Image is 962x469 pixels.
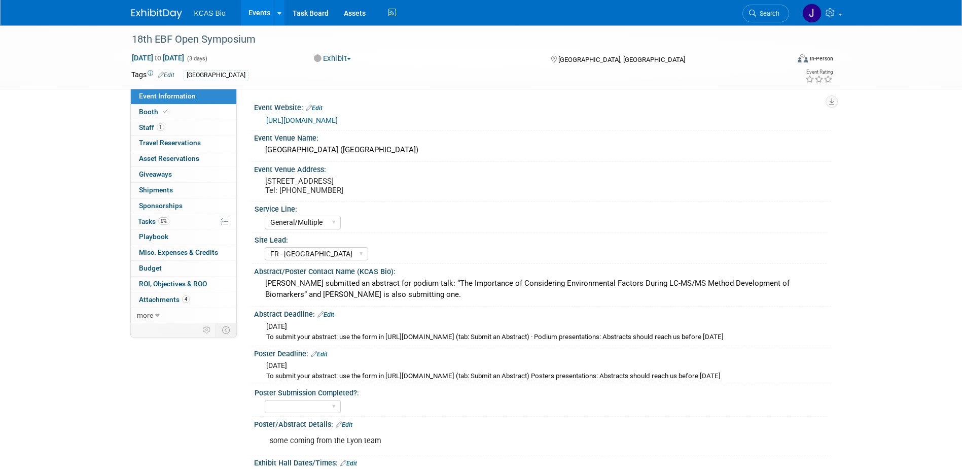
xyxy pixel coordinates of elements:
[263,431,720,451] div: some coming from the Lyon team
[742,5,789,22] a: Search
[131,167,236,182] a: Giveaways
[157,123,164,131] span: 1
[131,9,182,19] img: ExhibitDay
[198,323,216,337] td: Personalize Event Tab Strip
[139,232,168,241] span: Playbook
[186,55,207,62] span: (3 days)
[139,170,172,178] span: Giveaways
[131,292,236,308] a: Attachments4
[254,130,831,143] div: Event Venue Name:
[139,202,183,210] span: Sponsorships
[139,154,199,162] span: Asset Reservations
[254,346,831,359] div: Poster Deadline:
[266,372,824,381] div: To submit your abstract: use the form in [URL][DOMAIN_NAME] (tab: Submit an Abstract) Posters pre...
[131,136,236,151] a: Travel Reservations
[131,151,236,166] a: Asset Reservations
[131,308,236,323] a: more
[262,142,824,158] div: [GEOGRAPHIC_DATA] ([GEOGRAPHIC_DATA])
[798,54,808,62] img: Format-Inperson.png
[131,89,236,104] a: Event Information
[262,276,824,303] div: [PERSON_NAME] submitted an abstract for podium talk: “The Importance of Considering Environmental...
[805,70,833,75] div: Event Rating
[254,100,831,113] div: Event Website:
[131,53,185,62] span: [DATE] [DATE]
[182,295,190,303] span: 4
[131,214,236,229] a: Tasks0%
[131,120,236,136] a: Staff1
[138,217,169,225] span: Tasks
[311,351,328,358] a: Edit
[266,361,287,370] span: [DATE]
[756,10,779,17] span: Search
[158,72,174,79] a: Edit
[254,264,831,277] div: Abstract/Poster Contact Name (KCAS Bio):
[131,261,236,276] a: Budget
[802,4,822,23] img: Jason Hannah
[153,54,163,62] span: to
[131,229,236,245] a: Playbook
[184,70,248,81] div: [GEOGRAPHIC_DATA]
[336,421,352,428] a: Edit
[139,123,164,131] span: Staff
[131,70,174,81] td: Tags
[809,55,833,62] div: In-Person
[139,280,207,288] span: ROI, Objectives & ROO
[139,92,196,100] span: Event Information
[194,9,226,17] span: KCAS Bio
[254,162,831,175] div: Event Venue Address:
[558,56,685,63] span: [GEOGRAPHIC_DATA], [GEOGRAPHIC_DATA]
[139,295,190,304] span: Attachments
[131,183,236,198] a: Shipments
[139,186,173,194] span: Shipments
[137,311,153,319] span: more
[131,105,236,120] a: Booth
[128,30,774,49] div: 18th EBF Open Symposium
[139,139,201,147] span: Travel Reservations
[139,248,218,256] span: Misc. Expenses & Credits
[254,455,831,468] div: Exhibit Hall Dates/Times:
[131,277,236,292] a: ROI, Objectives & ROO
[158,217,169,225] span: 0%
[729,53,834,68] div: Event Format
[254,417,831,430] div: Poster/Abstract Details:
[255,232,827,245] div: Site Lead:
[340,460,357,467] a: Edit
[139,108,170,116] span: Booth
[131,198,236,214] a: Sponsorships
[216,323,236,337] td: Toggle Event Tabs
[266,116,338,124] a: [URL][DOMAIN_NAME]
[310,53,355,64] button: Exhibit
[266,322,287,330] span: [DATE]
[163,109,168,114] i: Booth reservation complete
[131,245,236,260] a: Misc. Expenses & Credits
[317,311,334,318] a: Edit
[266,332,824,342] div: To submit your abstract: use the form in [URL][DOMAIN_NAME] (tab: Submit an Abstract) · Podium pr...
[306,105,323,112] a: Edit
[255,202,827,214] div: Service Line:
[254,307,831,320] div: Abstract Deadline:
[139,264,162,272] span: Budget
[255,385,827,398] div: Poster Submission Completed?:
[265,177,483,195] pre: [STREET_ADDRESS] Tel: [PHONE_NUMBER]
